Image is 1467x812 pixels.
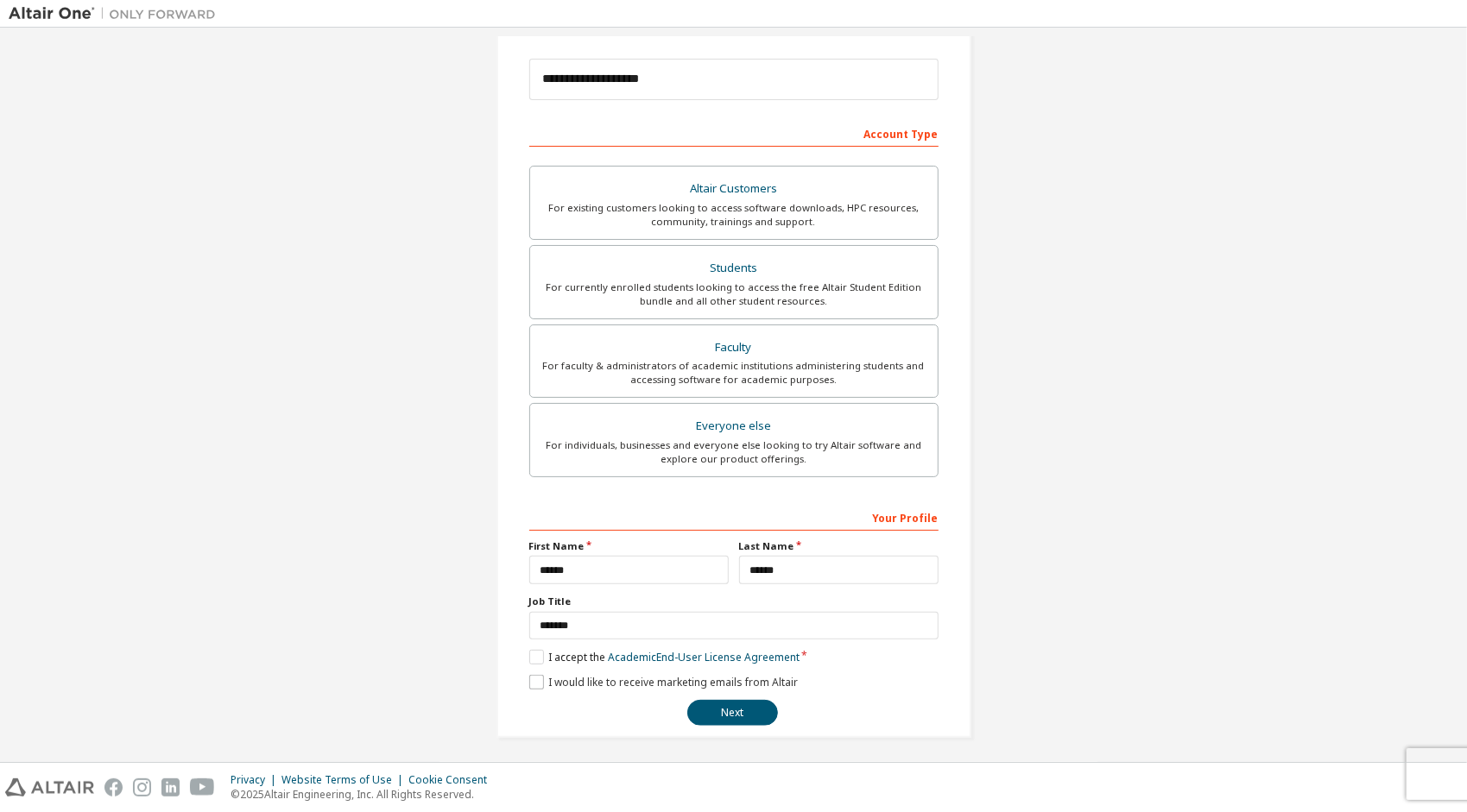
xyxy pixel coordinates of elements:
div: Your Profile [529,503,939,531]
div: For faculty & administrators of academic institutions administering students and accessing softwa... [541,359,927,387]
label: I accept the [529,650,800,664]
p: © 2025 Altair Engineering, Inc. All Rights Reserved. [231,787,497,802]
label: I would like to receive marketing emails from Altair [529,675,798,689]
img: altair_logo.svg [5,778,94,796]
div: Website Terms of Use [281,773,408,787]
img: facebook.svg [104,778,123,796]
div: Faculty [541,336,927,360]
div: For currently enrolled students looking to access the free Altair Student Edition bundle and all ... [541,280,927,308]
div: For individuals, businesses and everyone else looking to try Altair software and explore our prod... [541,438,927,466]
div: For existing customers looking to access software downloads, HPC resources, community, trainings ... [541,201,927,229]
img: youtube.svg [190,778,215,796]
div: Altair Customers [541,177,927,201]
img: Altair One [9,5,224,22]
img: linkedin.svg [161,778,180,796]
div: Account Type [529,119,939,147]
div: Everyone else [541,414,927,438]
label: Job Title [529,595,939,608]
a: Academic End-User License Agreement [608,650,800,664]
div: Privacy [231,773,281,787]
div: Students [541,256,927,280]
img: instagram.svg [133,778,151,796]
label: First Name [529,539,729,553]
label: Last Name [739,539,939,553]
div: Cookie Consent [408,773,497,787]
button: Next [687,700,778,726]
